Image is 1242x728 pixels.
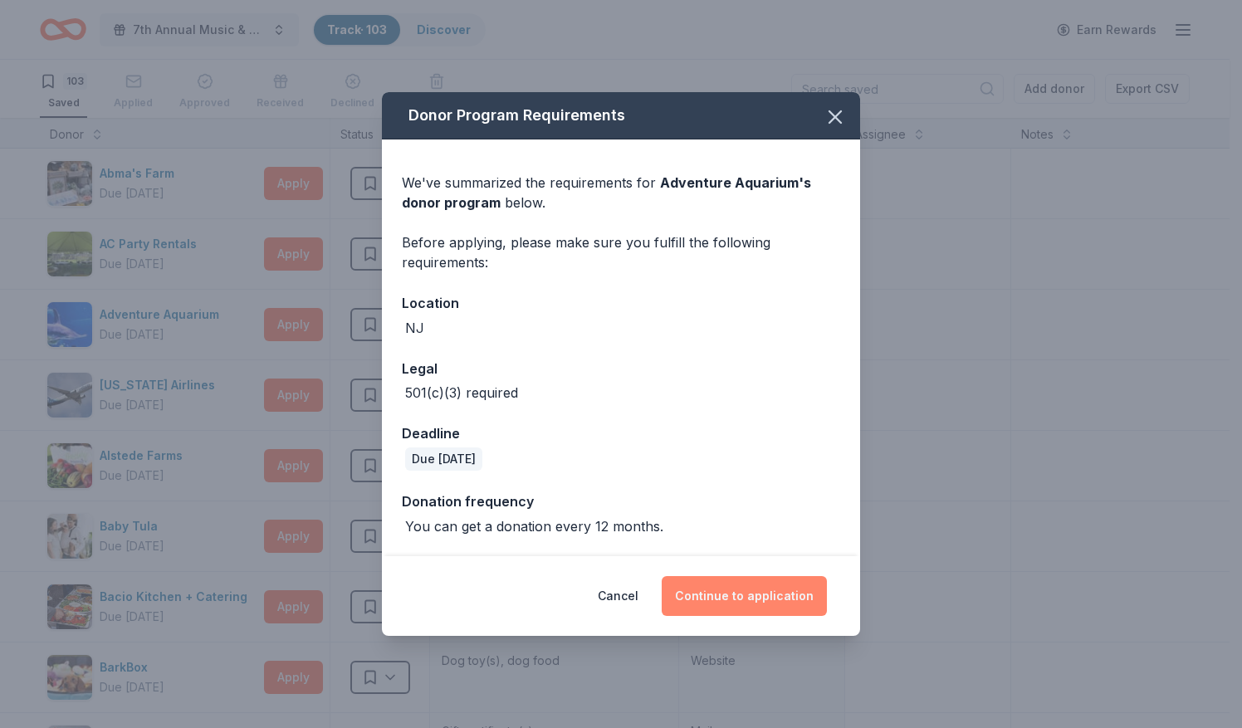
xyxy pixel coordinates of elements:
[405,318,424,338] div: NJ
[405,516,663,536] div: You can get a donation every 12 months.
[402,232,840,272] div: Before applying, please make sure you fulfill the following requirements:
[405,447,482,471] div: Due [DATE]
[402,491,840,512] div: Donation frequency
[402,292,840,314] div: Location
[402,423,840,444] div: Deadline
[402,358,840,379] div: Legal
[405,383,518,403] div: 501(c)(3) required
[598,576,638,616] button: Cancel
[382,92,860,139] div: Donor Program Requirements
[662,576,827,616] button: Continue to application
[402,173,840,213] div: We've summarized the requirements for below.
